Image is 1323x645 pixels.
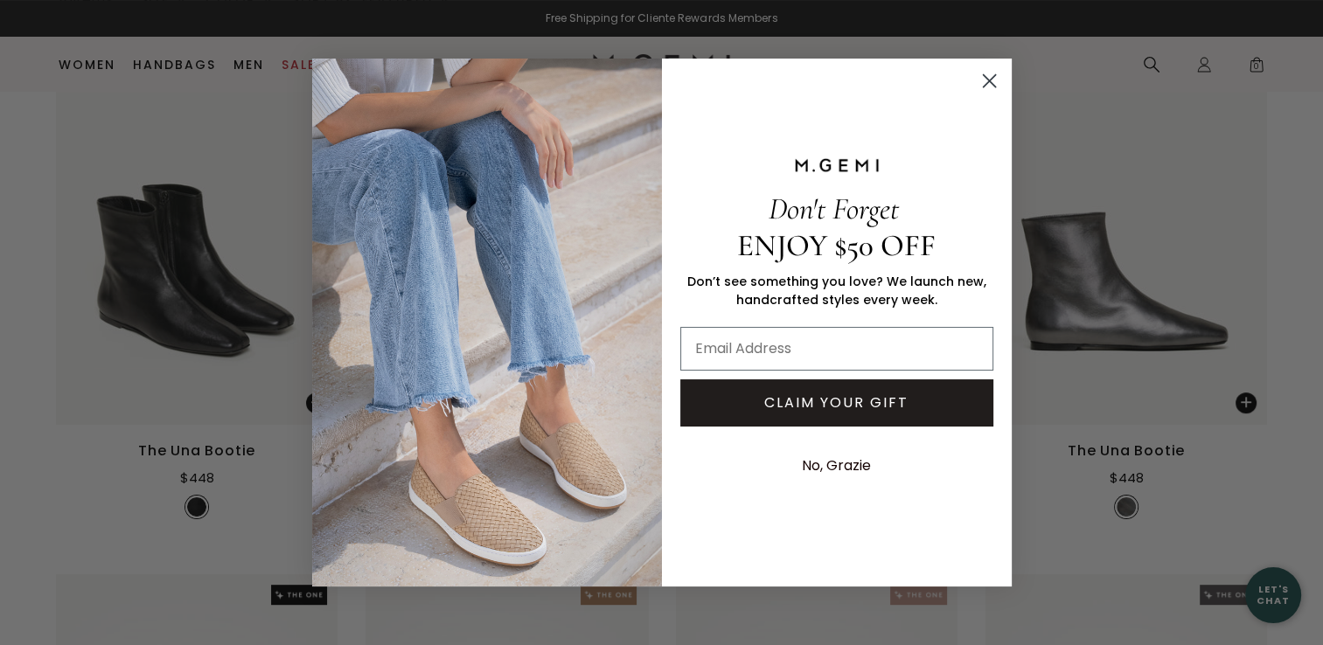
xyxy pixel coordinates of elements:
[312,59,662,586] img: M.Gemi
[793,444,880,488] button: No, Grazie
[769,191,899,227] span: Don't Forget
[737,227,936,264] span: ENJOY $50 OFF
[793,157,881,173] img: M.GEMI
[974,66,1005,96] button: Close dialog
[687,273,986,309] span: Don’t see something you love? We launch new, handcrafted styles every week.
[680,327,993,371] input: Email Address
[680,379,993,427] button: CLAIM YOUR GIFT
